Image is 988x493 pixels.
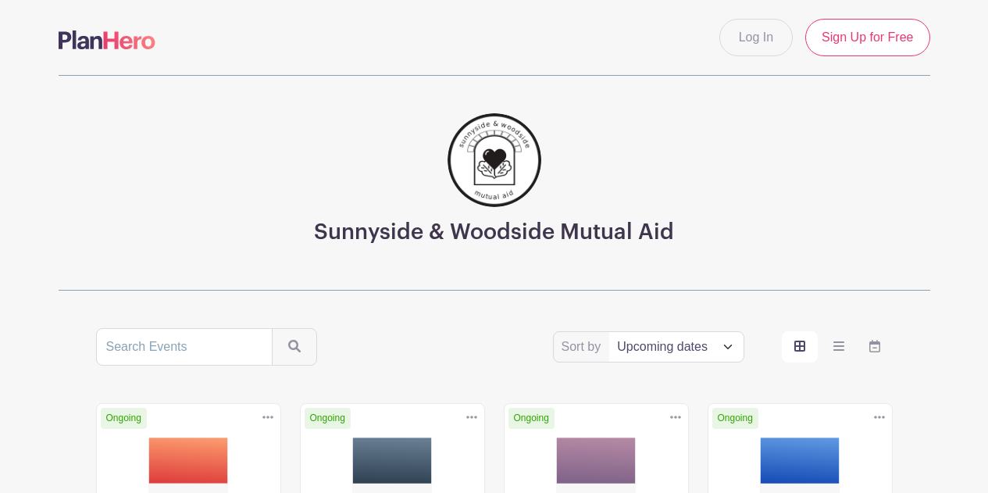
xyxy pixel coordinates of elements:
a: Sign Up for Free [805,19,929,56]
input: Search Events [96,328,273,366]
div: order and view [782,331,893,363]
img: logo-507f7623f17ff9eddc593b1ce0a138ce2505c220e1c5a4e2b4648c50719b7d32.svg [59,30,155,49]
img: 256.png [448,113,541,207]
label: Sort by [562,338,606,356]
h3: Sunnyside & Woodside Mutual Aid [314,220,674,246]
a: Log In [719,19,793,56]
